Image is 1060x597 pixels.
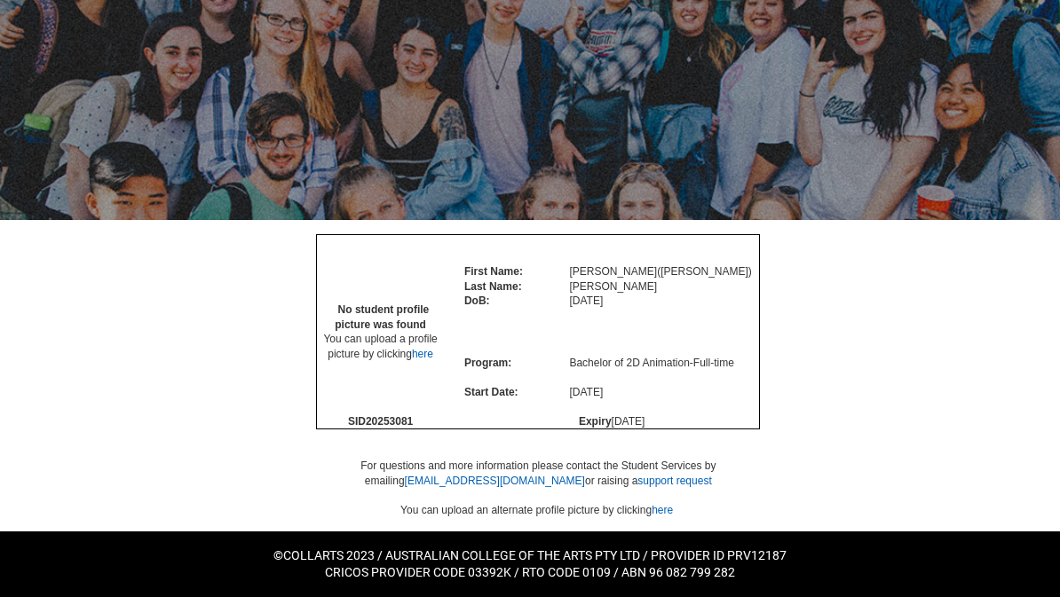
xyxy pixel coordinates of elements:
span: [DATE] [612,415,645,428]
span: You can upload an alternate profile picture by clicking [400,504,673,516]
span: [DATE] [569,386,603,398]
span: Start Date: [464,386,518,398]
span: First Name: [464,265,523,278]
a: [EMAIL_ADDRESS][DOMAIN_NAME] [405,475,585,487]
span: [PERSON_NAME] [569,280,657,293]
a: here [652,504,673,516]
a: support request [637,475,711,487]
span: SID 20253081 [348,415,413,428]
span: No student profile picture was found [335,303,429,331]
span: [PERSON_NAME] ( [PERSON_NAME] ) [569,265,751,278]
span: For questions and more information please contact the Student Services by emailing or raising a [360,460,716,487]
span: [DATE] [569,295,603,307]
span: You can upload a profile picture by clicking [323,333,437,360]
td: Bachelor of 2D Animation - Full-time [569,341,759,385]
span: Last Name: [464,280,522,293]
span: Expiry [579,415,612,428]
a: here [412,348,433,360]
span: Program: [464,357,511,369]
span: DoB: [464,295,490,307]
